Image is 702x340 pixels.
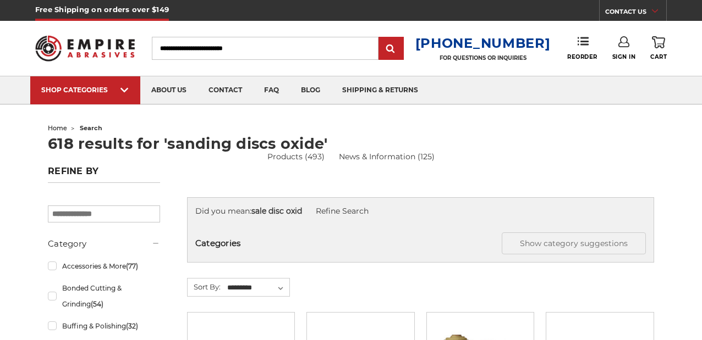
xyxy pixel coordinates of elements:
[316,206,369,216] a: Refine Search
[502,232,646,254] button: Show category suggestions
[188,278,221,295] label: Sort By:
[48,316,160,336] a: Buffing & Polishing(32)
[380,38,402,60] input: Submit
[339,151,435,163] a: News & Information (125)
[48,136,654,151] h1: 618 results for 'sanding discs oxide'
[567,36,597,60] a: Reorder
[415,54,551,62] p: FOR QUESTIONS OR INQUIRIES
[80,124,102,132] span: search
[567,53,597,60] span: Reorder
[140,76,198,104] a: about us
[91,300,103,308] span: (54)
[48,257,160,276] a: Accessories & More(77)
[126,322,138,330] span: (32)
[612,53,636,60] span: Sign In
[605,5,666,21] a: CONTACT US
[35,29,135,68] img: Empire Abrasives
[251,206,302,216] strong: sale disc oxid
[267,151,325,163] a: Products (493)
[650,53,667,60] span: Cart
[331,76,429,104] a: shipping & returns
[126,262,138,270] span: (77)
[48,124,67,132] a: home
[650,36,667,60] a: Cart
[48,166,160,183] h5: Refine by
[415,35,551,51] a: [PHONE_NUMBER]
[226,280,289,296] select: Sort By:
[198,76,253,104] a: contact
[253,76,290,104] a: faq
[48,278,160,314] a: Bonded Cutting & Grinding(54)
[290,76,331,104] a: blog
[195,205,646,217] div: Did you mean:
[41,86,129,94] div: SHOP CATEGORIES
[48,237,160,250] h5: Category
[195,232,646,254] h5: Categories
